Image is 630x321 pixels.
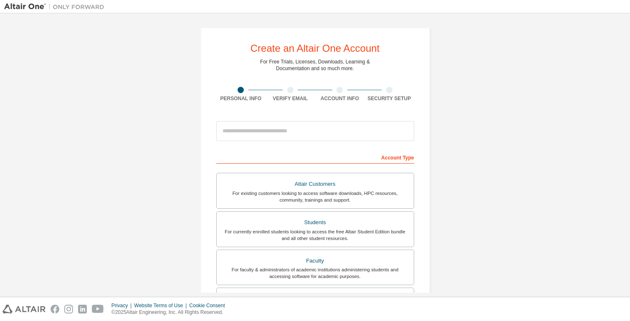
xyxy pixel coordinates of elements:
div: Personal Info [216,95,266,102]
p: © 2025 Altair Engineering, Inc. All Rights Reserved. [111,309,230,316]
div: For currently enrolled students looking to access the free Altair Student Edition bundle and all ... [222,228,409,242]
img: facebook.svg [51,305,59,313]
div: Verify Email [266,95,315,102]
img: altair_logo.svg [3,305,46,313]
div: Altair Customers [222,178,409,190]
div: For existing customers looking to access software downloads, HPC resources, community, trainings ... [222,190,409,203]
div: For Free Trials, Licenses, Downloads, Learning & Documentation and so much more. [260,58,370,72]
div: Account Type [216,150,414,164]
img: instagram.svg [64,305,73,313]
div: Security Setup [364,95,414,102]
div: Students [222,217,409,228]
div: Account Info [315,95,365,102]
div: Privacy [111,302,134,309]
div: Cookie Consent [189,302,230,309]
div: Faculty [222,255,409,267]
img: youtube.svg [92,305,104,313]
div: For faculty & administrators of academic institutions administering students and accessing softwa... [222,266,409,280]
div: Website Terms of Use [134,302,189,309]
div: Create an Altair One Account [250,43,380,53]
img: Altair One [4,3,109,11]
img: linkedin.svg [78,305,87,313]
